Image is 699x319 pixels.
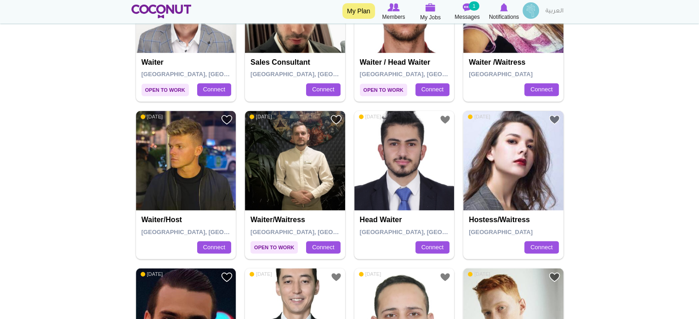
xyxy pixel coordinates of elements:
[306,241,340,254] a: Connect
[360,229,491,235] span: [GEOGRAPHIC_DATA], [GEOGRAPHIC_DATA]
[250,229,381,235] span: [GEOGRAPHIC_DATA], [GEOGRAPHIC_DATA]
[486,2,523,22] a: Notifications Notifications
[306,83,340,96] a: Connect
[142,84,189,96] span: Open to Work
[142,216,233,224] h4: Waiter/host
[412,2,449,22] a: My Jobs My Jobs
[141,271,163,277] span: [DATE]
[415,83,449,96] a: Connect
[360,58,451,67] h4: Waiter / Head Waiter
[141,113,163,120] span: [DATE]
[455,12,480,22] span: Messages
[221,114,233,125] a: Add to Favourites
[330,271,342,283] a: Add to Favourites
[439,114,451,125] a: Add to Favourites
[489,12,519,22] span: Notifications
[250,216,342,224] h4: Waiter/Waitress
[469,58,560,67] h4: Waiter /Waitress
[142,58,233,67] h4: Waiter
[549,114,560,125] a: Add to Favourites
[549,271,560,283] a: Add to Favourites
[359,113,381,120] span: [DATE]
[131,5,192,18] img: Home
[359,271,381,277] span: [DATE]
[142,71,273,78] span: [GEOGRAPHIC_DATA], [GEOGRAPHIC_DATA]
[426,3,436,11] img: My Jobs
[360,84,407,96] span: Open to Work
[468,271,490,277] span: [DATE]
[524,83,558,96] a: Connect
[375,2,412,22] a: Browse Members Members
[197,241,231,254] a: Connect
[439,271,451,283] a: Add to Favourites
[250,71,381,78] span: [GEOGRAPHIC_DATA], [GEOGRAPHIC_DATA]
[250,241,298,253] span: Open to Work
[468,113,490,120] span: [DATE]
[469,71,533,78] span: [GEOGRAPHIC_DATA]
[469,1,479,11] small: 1
[221,271,233,283] a: Add to Favourites
[415,241,449,254] a: Connect
[524,241,558,254] a: Connect
[449,2,486,22] a: Messages Messages 1
[342,3,375,19] a: My Plan
[142,229,273,235] span: [GEOGRAPHIC_DATA], [GEOGRAPHIC_DATA]
[250,113,272,120] span: [DATE]
[420,13,441,22] span: My Jobs
[500,3,508,11] img: Notifications
[197,83,231,96] a: Connect
[382,12,405,22] span: Members
[360,71,491,78] span: [GEOGRAPHIC_DATA], [GEOGRAPHIC_DATA]
[360,216,451,224] h4: Head Waiter
[387,3,399,11] img: Browse Members
[250,271,272,277] span: [DATE]
[469,216,560,224] h4: Hostess/Waitress
[541,2,568,21] a: العربية
[463,3,472,11] img: Messages
[469,229,533,235] span: [GEOGRAPHIC_DATA]
[250,58,342,67] h4: Sales consultant
[330,114,342,125] a: Add to Favourites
